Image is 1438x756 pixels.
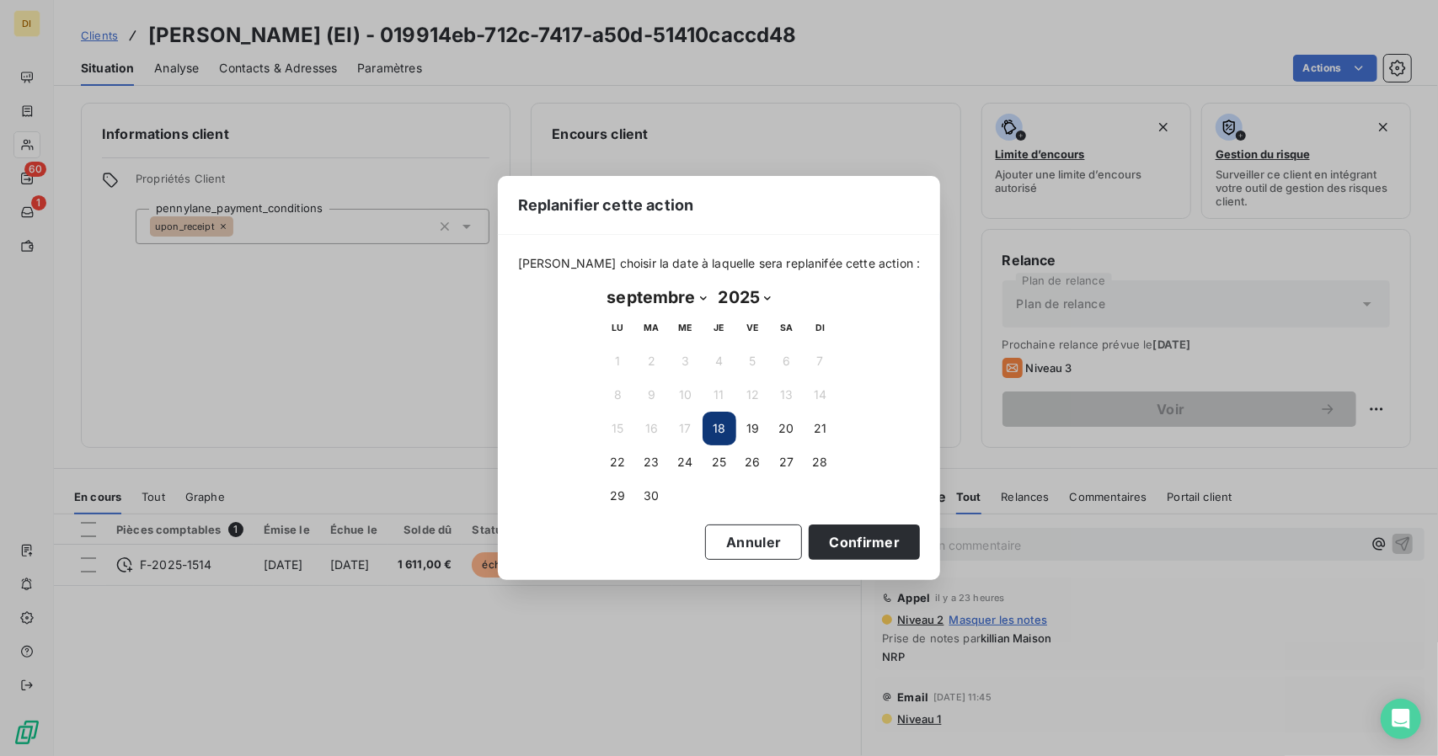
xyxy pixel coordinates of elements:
[601,344,635,378] button: 1
[518,194,694,216] span: Replanifier cette action
[736,344,770,378] button: 5
[770,445,804,479] button: 27
[770,412,804,445] button: 20
[601,412,635,445] button: 15
[601,311,635,344] th: lundi
[770,344,804,378] button: 6
[770,378,804,412] button: 13
[703,344,736,378] button: 4
[669,412,703,445] button: 17
[703,445,736,479] button: 25
[669,445,703,479] button: 24
[703,378,736,412] button: 11
[1381,699,1421,739] div: Open Intercom Messenger
[705,524,802,560] button: Annuler
[669,311,703,344] th: mercredi
[804,412,837,445] button: 21
[804,445,837,479] button: 28
[770,311,804,344] th: samedi
[635,445,669,479] button: 23
[736,311,770,344] th: vendredi
[635,412,669,445] button: 16
[736,378,770,412] button: 12
[601,445,635,479] button: 22
[635,378,669,412] button: 9
[669,378,703,412] button: 10
[635,344,669,378] button: 2
[635,479,669,513] button: 30
[635,311,669,344] th: mardi
[809,524,920,560] button: Confirmer
[669,344,703,378] button: 3
[518,255,921,272] span: [PERSON_NAME] choisir la date à laquelle sera replanifée cette action :
[736,445,770,479] button: 26
[804,378,837,412] button: 14
[804,344,837,378] button: 7
[703,311,736,344] th: jeudi
[804,311,837,344] th: dimanche
[601,479,635,513] button: 29
[703,412,736,445] button: 18
[601,378,635,412] button: 8
[736,412,770,445] button: 19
